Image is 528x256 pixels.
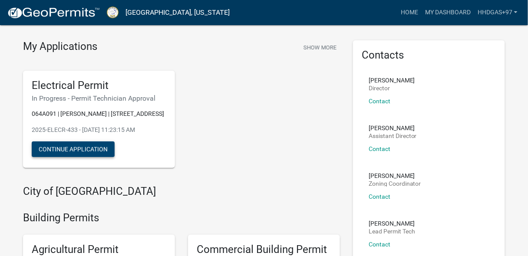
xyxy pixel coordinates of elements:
a: [GEOGRAPHIC_DATA], [US_STATE] [125,5,230,20]
a: My Dashboard [422,4,474,21]
a: hhdGas+97 [474,4,521,21]
a: Contact [369,98,390,105]
a: Contact [369,241,390,248]
h4: My Applications [23,40,97,53]
p: Assistant Director [369,133,417,139]
h5: Commercial Building Permit [197,243,331,256]
p: 064A091 | [PERSON_NAME] | [STREET_ADDRESS] [32,109,166,118]
h6: In Progress - Permit Technician Approval [32,94,166,102]
p: [PERSON_NAME] [369,173,421,179]
button: Show More [300,40,340,55]
img: Putnam County, Georgia [107,7,119,18]
p: Director [369,85,415,91]
p: 2025-ELECR-433 - [DATE] 11:23:15 AM [32,125,166,135]
h5: Contacts [362,49,496,62]
p: [PERSON_NAME] [369,125,417,131]
p: Zoning Coordinator [369,181,421,187]
h4: Building Permits [23,212,340,224]
h5: Agricultural Permit [32,243,166,256]
p: [PERSON_NAME] [369,220,415,226]
p: [PERSON_NAME] [369,77,415,83]
button: Continue Application [32,141,115,157]
a: Contact [369,193,390,200]
p: Lead Permit Tech [369,228,415,234]
a: Home [397,4,422,21]
h5: Electrical Permit [32,79,166,92]
a: Contact [369,145,390,152]
h4: City of [GEOGRAPHIC_DATA] [23,185,340,198]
